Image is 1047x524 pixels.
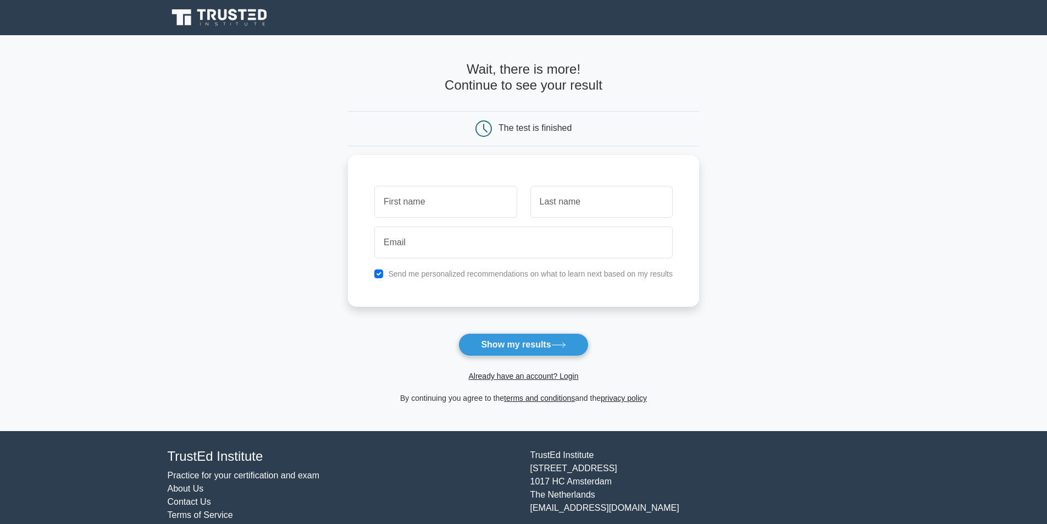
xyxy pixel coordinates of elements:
a: Practice for your certification and exam [168,471,320,480]
a: About Us [168,484,204,493]
h4: Wait, there is more! Continue to see your result [348,62,699,93]
a: Contact Us [168,497,211,506]
input: First name [374,186,517,218]
button: Show my results [458,333,588,356]
a: terms and conditions [504,394,575,402]
a: Terms of Service [168,510,233,520]
label: Send me personalized recommendations on what to learn next based on my results [388,269,673,278]
div: By continuing you agree to the and the [341,391,706,405]
a: privacy policy [601,394,647,402]
h4: TrustEd Institute [168,449,517,465]
a: Already have an account? Login [468,372,578,380]
input: Last name [530,186,673,218]
input: Email [374,227,673,258]
div: The test is finished [498,123,572,133]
